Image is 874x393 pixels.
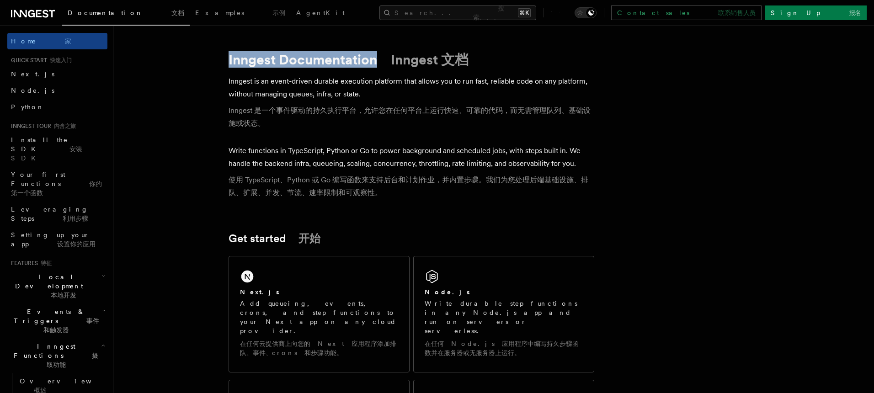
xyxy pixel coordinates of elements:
span: Examples [195,9,285,16]
font: Inngest 文档 [391,51,469,68]
span: Node.js [11,87,54,94]
a: Your first Functions 你的第一个函数 [7,166,107,201]
font: 搜索... [473,5,504,21]
font: 使用 TypeScript、Python 或 Go 编写函数来支持后台和计划作业，并内置步骤。我们为您处理后端基础设施、排队、扩展、并发、节流、速率限制和可观察性。 [229,175,588,197]
span: Home [11,37,71,46]
font: 家 [65,37,71,45]
h1: Inngest Documentation [229,51,594,68]
kbd: ⌘K [518,8,531,17]
a: Python [7,99,107,115]
button: Search... 搜索...⌘K [379,5,536,20]
span: Setting up your app [11,231,96,248]
a: Next.js [7,66,107,82]
span: Next.js [11,70,54,78]
span: Python [11,103,44,111]
p: Write functions in TypeScript, Python or Go to power background and scheduled jobs, with steps bu... [229,144,594,203]
a: Contact sales 联系销售人员 [611,5,762,20]
span: Features [7,260,52,267]
h2: Next.js [240,287,279,297]
font: 快速入门 [50,57,72,64]
font: 开始 [298,232,320,245]
font: 特征 [41,260,52,266]
button: Toggle dark mode [575,7,597,18]
a: AgentKit [291,3,350,25]
a: Node.jsWrite durable step functions in any Node.js app and run on servers or serverless.在任何 Node.... [413,256,594,372]
span: Local Development [7,272,101,300]
p: Add queueing, events, crons, and step functions to your Next app on any cloud provider. [240,299,398,361]
font: 示例 [272,9,285,16]
font: 利用步骤 [63,215,88,222]
a: Install the SDK 安装 SDK [7,132,107,166]
span: AgentKit [296,9,345,16]
font: 本地开发 [51,292,76,299]
span: Leveraging Steps [11,206,88,222]
a: Home 家 [7,33,107,49]
font: 事件和触发器 [43,317,99,334]
font: Inngest 是一个事件驱动的持久执行平台，允许您在任何平台上运行快速、可靠的代码，而无需管理队列、基础设施或状态。 [229,106,591,127]
a: Sign Up 报名 [765,5,867,20]
span: Events & Triggers [7,307,102,335]
a: Examples 示例 [190,3,291,25]
a: Get started 开始 [229,232,320,245]
font: 联系销售人员 [718,9,756,16]
button: Events & Triggers 事件和触发器 [7,303,107,338]
font: 内含之旅 [54,123,76,129]
font: 在任何 Node.js 应用程序中编写持久步骤函数并在服务器或无服务器上运行。 [425,340,579,356]
span: Inngest tour [7,122,76,130]
span: Your first Functions [11,171,102,196]
font: 在任何云提供商上向您的 Next 应用程序添加排队、事件、crons 和步骤功能。 [240,340,396,356]
a: Setting up your app 设置你的应用 [7,227,107,252]
a: Node.js [7,82,107,99]
p: Write durable step functions in any Node.js app and run on servers or serverless. [425,299,583,361]
font: 设置你的应用 [57,240,96,248]
p: Inngest is an event-driven durable execution platform that allows you to run fast, reliable code ... [229,75,594,133]
button: Inngest Functions 摄取功能 [7,338,107,373]
a: Leveraging Steps 利用步骤 [7,201,107,227]
span: Quick start [7,57,72,64]
h2: Node.js [425,287,470,297]
a: Next.jsAdd queueing, events, crons, and step functions to your Next app on any cloud provider.在任何... [229,256,410,372]
button: Local Development 本地开发 [7,269,107,303]
span: Inngest Functions [7,342,101,369]
font: 文档 [171,9,184,16]
span: Documentation [68,9,184,16]
a: Documentation 文档 [62,3,190,26]
font: 报名 [849,9,861,16]
span: Install the SDK [11,136,82,162]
